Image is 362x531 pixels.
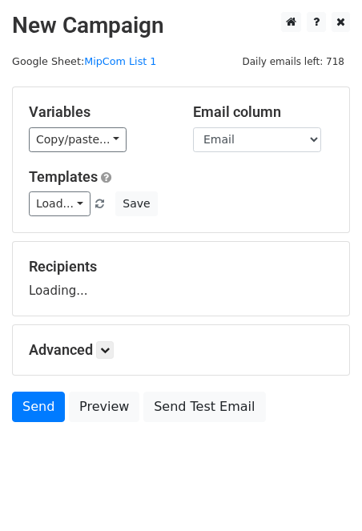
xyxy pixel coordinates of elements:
h5: Variables [29,103,169,121]
a: Copy/paste... [29,127,127,152]
small: Google Sheet: [12,55,156,67]
a: Send Test Email [143,392,265,422]
div: Loading... [29,258,333,300]
a: Daily emails left: 718 [236,55,350,67]
h5: Recipients [29,258,333,276]
h5: Email column [193,103,333,121]
a: Send [12,392,65,422]
span: Daily emails left: 718 [236,53,350,70]
a: Load... [29,191,90,216]
button: Save [115,191,157,216]
h5: Advanced [29,341,333,359]
a: MipCom List 1 [84,55,156,67]
h2: New Campaign [12,12,350,39]
a: Preview [69,392,139,422]
a: Templates [29,168,98,185]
